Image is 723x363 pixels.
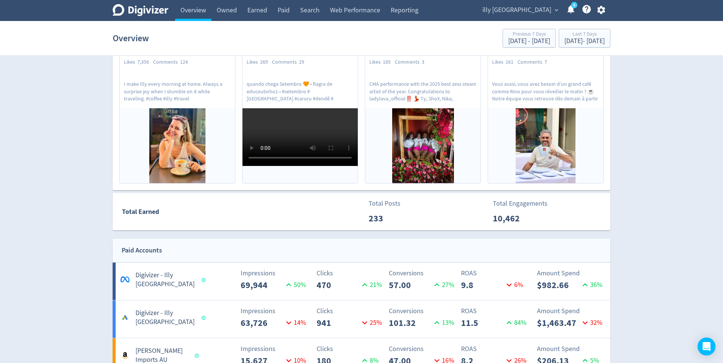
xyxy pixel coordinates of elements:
[241,306,308,316] p: Impressions
[202,316,208,320] span: Data last synced: 4 Sep 2025, 3:01am (AEST)
[317,316,360,330] p: 941
[360,318,382,328] p: 25 %
[461,278,504,292] p: 9.8
[365,39,481,183] a: View post[DATE]Likes185Comments3CMA performance with the 2025 best zess steam artist of the year....
[317,268,384,278] p: Clicks
[580,280,602,290] p: 36 %
[113,206,361,217] div: Total Earned
[317,306,384,316] p: Clicks
[432,280,454,290] p: 27 %
[113,263,610,300] a: *Digivizer - Illy [GEOGRAPHIC_DATA]Impressions69,94450%Clicks47021%Conversions57.0027%ROAS9.86%Am...
[389,344,457,354] p: Conversions
[369,81,476,102] p: CMA performance with the 2025 best zess steam artist of the year. Congratulations to ladylava_off...
[389,268,457,278] p: Conversions
[564,31,605,38] div: Last 7 Days
[122,245,162,256] div: Paid Accounts
[461,306,529,316] p: ROAS
[113,193,610,230] a: Total EarnedTotal Posts233Total Engagements10,462
[153,58,192,66] div: Comments
[573,3,575,8] text: 5
[389,316,432,330] p: 101.32
[135,271,195,289] h5: Digivizer - Illy [GEOGRAPHIC_DATA]
[195,354,201,358] span: Data last synced: 4 Sep 2025, 3:01am (AEST)
[518,58,551,66] div: Comments
[299,58,304,65] span: 29
[503,29,556,48] button: Previous 7 Days[DATE] - [DATE]
[137,58,149,65] span: 7,356
[241,344,308,354] p: Impressions
[369,58,395,66] div: Likes
[395,58,428,66] div: Comments
[389,306,457,316] p: Conversions
[124,58,153,66] div: Likes
[537,278,580,292] p: $982.66
[580,318,602,328] p: 32 %
[461,316,504,330] p: 11.5
[698,338,716,356] div: Open Intercom Messenger
[537,316,580,330] p: $1,463.47
[480,4,560,16] button: illy [GEOGRAPHIC_DATA]
[508,31,550,38] div: Previous 7 Days
[432,318,454,328] p: 13 %
[317,278,360,292] p: 470
[482,4,551,16] span: illy [GEOGRAPHIC_DATA]
[571,2,577,8] a: 5
[383,58,391,65] span: 185
[422,58,424,65] span: 3
[180,58,188,65] span: 124
[272,58,308,66] div: Comments
[492,58,518,66] div: Likes
[504,280,523,290] p: 6 %
[124,81,231,102] p: I make Illy every morning at home. Always a surprise joy when I stumble on it while traveling. #c...
[492,81,599,102] p: Vous aussi, vous avez besoin d’un grand café comme Rino pour vous réveiller le matin ? ☕️ Notre é...
[506,58,513,65] span: 161
[202,278,208,282] span: Data last synced: 3 Sep 2025, 7:01pm (AEST)
[493,212,536,225] p: 10,462
[544,58,547,65] span: 7
[508,38,550,45] div: [DATE] - [DATE]
[493,199,547,209] p: Total Engagements
[389,278,432,292] p: 57.00
[553,7,560,13] span: expand_more
[488,39,603,183] a: View post[DATE]Likes161Comments7Vous aussi, vous avez besoin d’un grand café comme Rino pour vous...
[120,39,235,183] a: View post[DATE]Likes7,356Comments124I make Illy every morning at home. Always a surprise joy when...
[537,344,605,354] p: Amount Spend
[564,38,605,45] div: [DATE] - [DATE]
[241,268,308,278] p: Impressions
[461,268,529,278] p: ROAS
[317,344,384,354] p: Clicks
[135,309,195,327] h5: Digivizer - Illy [GEOGRAPHIC_DATA]
[241,278,284,292] p: 69,944
[113,300,610,338] a: Digivizer - Illy [GEOGRAPHIC_DATA]Impressions63,72614%Clicks94125%Conversions101.3213%ROAS11.584%...
[260,58,268,65] span: 269
[369,212,412,225] p: 233
[504,318,527,328] p: 84 %
[461,344,529,354] p: ROAS
[247,81,354,102] p: quando chega Setembro 🧡 • flagra de educoutinho1 • #setembro #[GEOGRAPHIC_DATA] #caruru #dendê #[...
[559,29,610,48] button: Last 7 Days[DATE]- [DATE]
[537,268,605,278] p: Amount Spend
[360,280,382,290] p: 21 %
[537,306,605,316] p: Amount Spend
[369,199,412,209] p: Total Posts
[241,316,284,330] p: 63,726
[247,58,272,66] div: Likes
[242,39,358,183] a: View post[DATE]Likes269Comments29quando chega Setembro 🧡 • flagra de educoutinho1 • #setembro #[G...
[113,26,149,50] h1: Overview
